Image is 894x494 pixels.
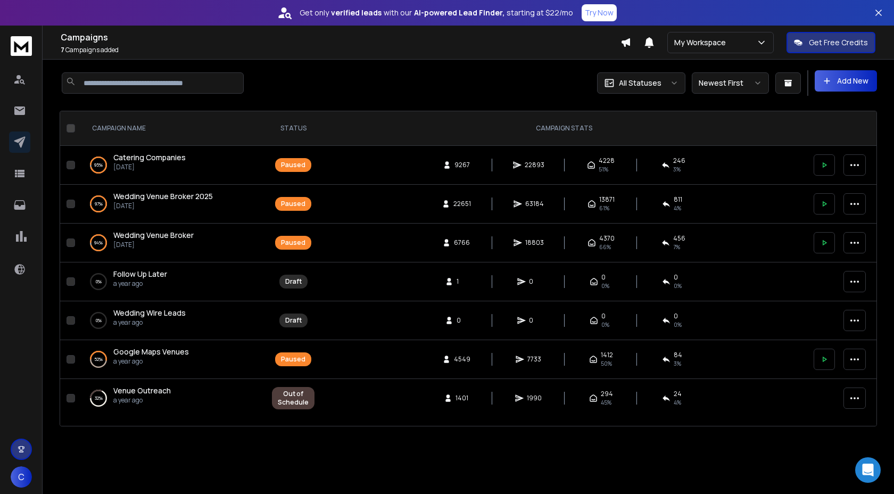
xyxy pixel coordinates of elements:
[673,157,685,165] span: 246
[113,385,171,396] a: Venue Outreach
[601,359,612,368] span: 50 %
[674,320,682,329] span: 0%
[599,204,609,212] span: 61 %
[601,282,609,290] span: 0%
[787,32,875,53] button: Get Free Credits
[96,315,102,326] p: 0 %
[79,301,266,340] td: 0%Wedding Wire Leadsa year ago
[674,282,682,290] span: 0%
[95,393,103,404] p: 32 %
[79,340,266,379] td: 52%Google Maps Venuesa year ago
[601,273,606,282] span: 0
[674,273,678,282] span: 0
[529,277,540,286] span: 0
[855,457,881,483] div: Open Intercom Messenger
[599,243,611,251] span: 66 %
[113,347,189,357] a: Google Maps Venues
[599,195,615,204] span: 13871
[525,161,544,169] span: 22893
[281,200,305,208] div: Paused
[527,394,542,402] span: 1990
[601,398,611,407] span: 45 %
[285,277,302,286] div: Draft
[674,390,682,398] span: 24
[94,237,103,248] p: 94 %
[113,191,213,202] a: Wedding Venue Broker 2025
[454,238,470,247] span: 6766
[674,195,682,204] span: 811
[281,161,305,169] div: Paused
[331,7,382,18] strong: verified leads
[113,152,186,163] a: Catering Companies
[456,394,468,402] span: 1401
[599,165,608,174] span: 51 %
[674,359,681,368] span: 3 %
[454,355,470,364] span: 4549
[582,4,617,21] button: Try Now
[11,36,32,56] img: logo
[79,146,266,185] td: 95%Catering Companies[DATE]
[113,269,167,279] a: Follow Up Later
[61,46,620,54] p: Campaigns added
[281,238,305,247] div: Paused
[79,111,266,146] th: CAMPAIGN NAME
[599,234,615,243] span: 4370
[674,37,730,48] p: My Workspace
[674,398,681,407] span: 4 %
[809,37,868,48] p: Get Free Credits
[457,277,467,286] span: 1
[674,312,678,320] span: 0
[61,31,620,44] h1: Campaigns
[113,163,186,171] p: [DATE]
[11,466,32,488] button: C
[527,355,541,364] span: 7733
[94,160,103,170] p: 95 %
[79,224,266,262] td: 94%Wedding Venue Broker[DATE]
[266,111,321,146] th: STATUS
[113,318,186,327] p: a year ago
[525,238,544,247] span: 18803
[414,7,504,18] strong: AI-powered Lead Finder,
[674,351,682,359] span: 84
[599,157,615,165] span: 4228
[692,72,769,94] button: Newest First
[300,7,573,18] p: Get only with our starting at $22/mo
[673,234,685,243] span: 456
[113,191,213,201] span: Wedding Venue Broker 2025
[113,230,194,241] a: Wedding Venue Broker
[457,316,467,325] span: 0
[601,390,613,398] span: 294
[113,202,213,210] p: [DATE]
[113,396,171,405] p: a year ago
[673,243,680,251] span: 7 %
[673,165,681,174] span: 3 %
[113,230,194,240] span: Wedding Venue Broker
[113,241,194,249] p: [DATE]
[321,111,807,146] th: CAMPAIGN STATS
[601,320,609,329] span: 0%
[113,385,171,396] span: Venue Outreach
[601,312,606,320] span: 0
[79,185,266,224] td: 97%Wedding Venue Broker 2025[DATE]
[619,78,661,88] p: All Statuses
[95,199,103,209] p: 97 %
[285,316,302,325] div: Draft
[453,200,471,208] span: 22651
[79,262,266,301] td: 0%Follow Up Latera year ago
[585,7,614,18] p: Try Now
[525,200,544,208] span: 63184
[281,355,305,364] div: Paused
[113,279,167,288] p: a year ago
[113,357,189,366] p: a year ago
[94,354,103,365] p: 52 %
[529,316,540,325] span: 0
[278,390,309,407] div: Out of Schedule
[815,70,877,92] button: Add New
[61,45,64,54] span: 7
[96,276,102,287] p: 0 %
[113,308,186,318] a: Wedding Wire Leads
[79,379,266,418] td: 32%Venue Outreacha year ago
